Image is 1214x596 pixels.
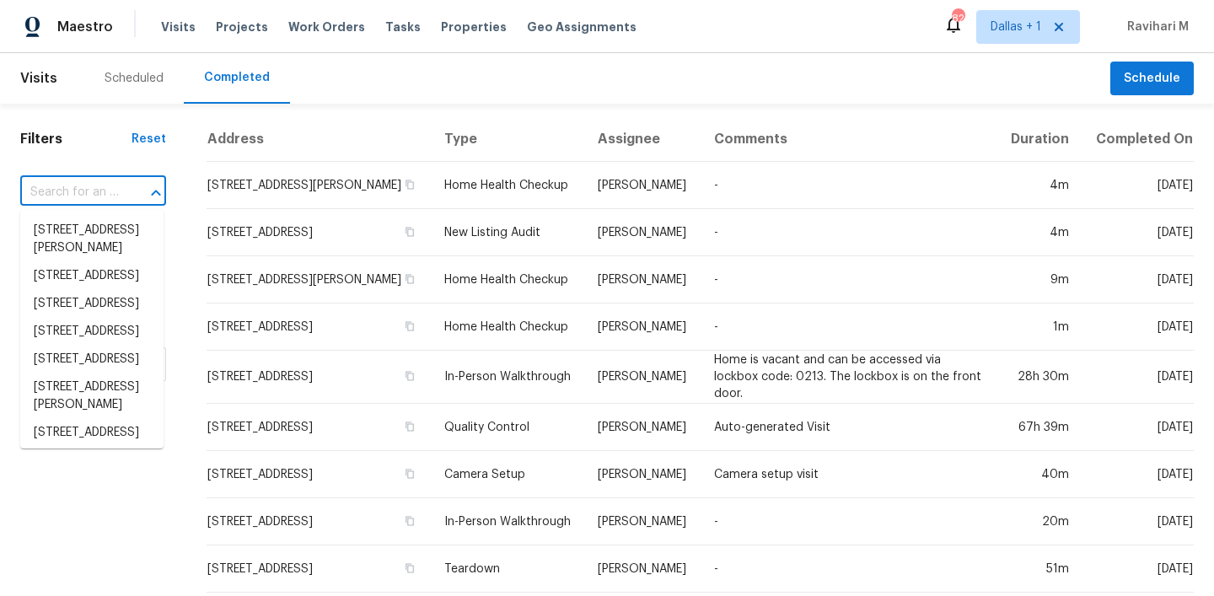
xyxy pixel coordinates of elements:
th: Duration [996,117,1082,162]
button: Copy Address [402,561,417,576]
span: Visits [161,19,196,35]
td: [DATE] [1082,162,1194,209]
span: Work Orders [288,19,365,35]
div: Scheduled [105,70,164,87]
td: [STREET_ADDRESS] [207,451,431,498]
td: 4m [996,209,1082,256]
td: 4m [996,162,1082,209]
td: [STREET_ADDRESS] [207,404,431,451]
td: Auto-generated Visit [701,404,996,451]
button: Copy Address [402,466,417,481]
td: 20m [996,498,1082,545]
button: Copy Address [402,513,417,529]
li: [STREET_ADDRESS] [20,290,164,318]
td: [DATE] [1082,209,1194,256]
th: Completed On [1082,117,1194,162]
span: Tasks [385,21,421,33]
td: 28h 30m [996,351,1082,404]
div: Completed [204,69,270,86]
span: Properties [441,19,507,35]
li: [STREET_ADDRESS] [20,346,164,373]
button: Close [144,181,168,205]
td: Quality Control [431,404,585,451]
li: [STREET_ADDRESS] [20,318,164,346]
td: In-Person Walkthrough [431,351,585,404]
td: 9m [996,256,1082,303]
td: [PERSON_NAME] [584,451,700,498]
td: - [701,545,996,593]
td: [PERSON_NAME] [584,404,700,451]
td: 51m [996,545,1082,593]
span: Schedule [1124,68,1180,89]
td: Home Health Checkup [431,303,585,351]
span: Projects [216,19,268,35]
td: [STREET_ADDRESS] [207,351,431,404]
button: Copy Address [402,224,417,239]
td: Camera setup visit [701,451,996,498]
span: Maestro [57,19,113,35]
td: [PERSON_NAME] [584,351,700,404]
td: [DATE] [1082,256,1194,303]
button: Copy Address [402,319,417,334]
td: [STREET_ADDRESS][PERSON_NAME] [207,256,431,303]
th: Comments [701,117,996,162]
li: [STREET_ADDRESS] [20,447,164,475]
td: In-Person Walkthrough [431,498,585,545]
td: [DATE] [1082,404,1194,451]
td: [STREET_ADDRESS] [207,209,431,256]
span: Ravihari M [1120,19,1189,35]
li: [STREET_ADDRESS][PERSON_NAME] [20,217,164,262]
div: 82 [952,10,964,27]
li: [STREET_ADDRESS] [20,419,164,447]
td: 1m [996,303,1082,351]
td: - [701,162,996,209]
td: [PERSON_NAME] [584,256,700,303]
th: Address [207,117,431,162]
td: - [701,209,996,256]
li: [STREET_ADDRESS] [20,262,164,290]
td: 40m [996,451,1082,498]
td: [PERSON_NAME] [584,303,700,351]
button: Schedule [1110,62,1194,96]
span: Geo Assignments [527,19,637,35]
td: [PERSON_NAME] [584,545,700,593]
td: [DATE] [1082,351,1194,404]
td: Home is vacant and can be accessed via lockbox code: 0213. The lockbox is on the front door. [701,351,996,404]
td: [STREET_ADDRESS] [207,498,431,545]
div: Reset [132,131,166,148]
th: Type [431,117,585,162]
h1: Filters [20,131,132,148]
td: [STREET_ADDRESS] [207,303,431,351]
td: - [701,498,996,545]
td: [DATE] [1082,498,1194,545]
td: [STREET_ADDRESS] [207,545,431,593]
td: [STREET_ADDRESS][PERSON_NAME] [207,162,431,209]
td: [PERSON_NAME] [584,498,700,545]
button: Copy Address [402,177,417,192]
td: 67h 39m [996,404,1082,451]
td: Home Health Checkup [431,256,585,303]
td: [DATE] [1082,451,1194,498]
td: Teardown [431,545,585,593]
td: [PERSON_NAME] [584,162,700,209]
td: Camera Setup [431,451,585,498]
td: [DATE] [1082,303,1194,351]
td: [DATE] [1082,545,1194,593]
td: Home Health Checkup [431,162,585,209]
button: Copy Address [402,271,417,287]
span: Dallas + 1 [991,19,1041,35]
td: - [701,303,996,351]
td: New Listing Audit [431,209,585,256]
input: Search for an address... [20,180,119,206]
span: Visits [20,60,57,97]
button: Copy Address [402,368,417,384]
button: Copy Address [402,419,417,434]
li: [STREET_ADDRESS][PERSON_NAME] [20,373,164,419]
th: Assignee [584,117,700,162]
td: [PERSON_NAME] [584,209,700,256]
td: - [701,256,996,303]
